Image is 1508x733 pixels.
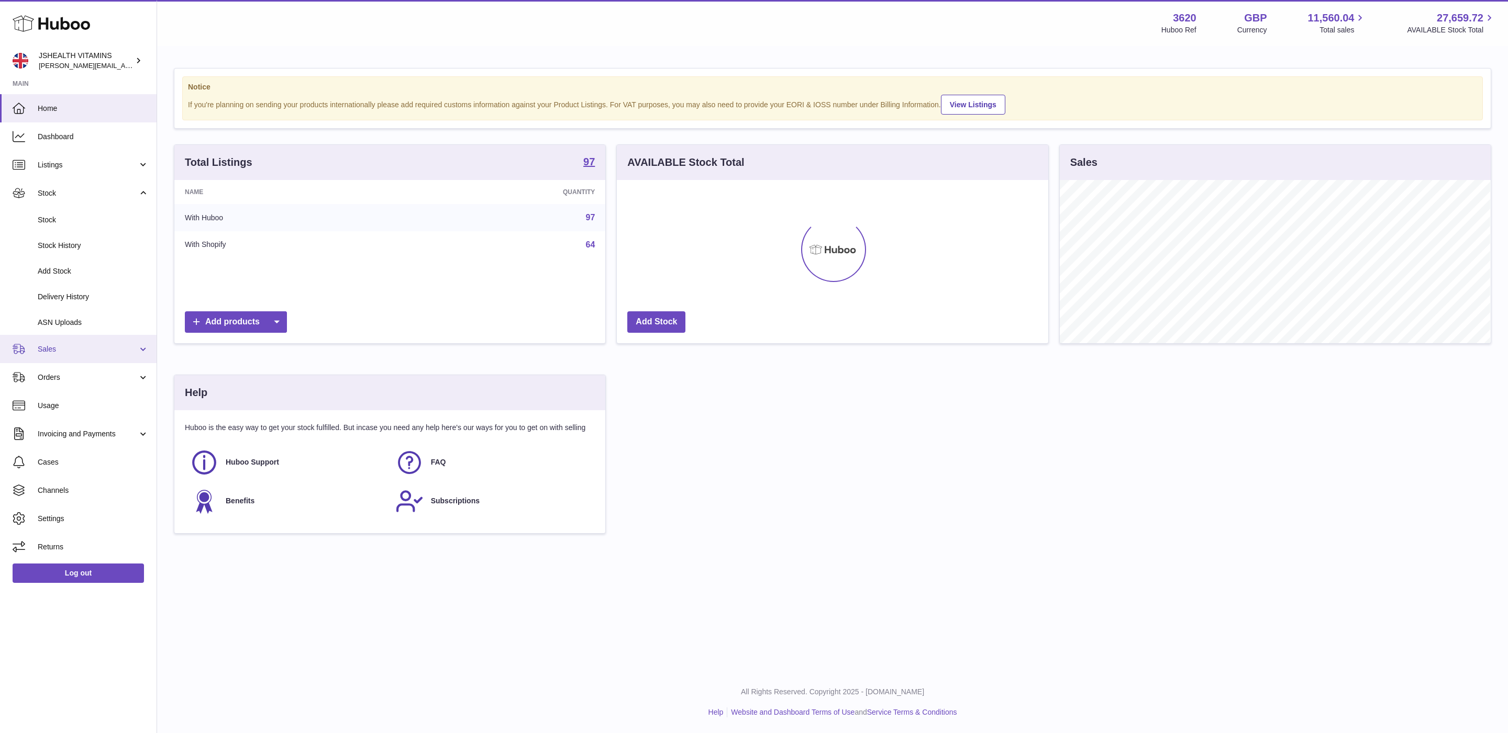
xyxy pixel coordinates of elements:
[38,373,138,382] span: Orders
[38,514,149,524] span: Settings
[13,563,144,582] a: Log out
[38,429,138,439] span: Invoicing and Payments
[731,708,855,716] a: Website and Dashboard Terms of Use
[38,241,149,251] span: Stock History
[1173,11,1196,25] strong: 3620
[1161,25,1196,35] div: Huboo Ref
[586,213,595,222] a: 97
[586,240,595,249] a: 64
[38,266,149,276] span: Add Stock
[174,204,407,231] td: With Huboo
[1307,11,1366,35] a: 11,560.04 Total sales
[1407,11,1495,35] a: 27,659.72 AVAILABLE Stock Total
[39,51,133,71] div: JSHEALTH VITAMINS
[1307,11,1354,25] span: 11,560.04
[165,687,1500,697] p: All Rights Reserved. Copyright 2025 - [DOMAIN_NAME]
[185,155,252,170] h3: Total Listings
[407,180,605,204] th: Quantity
[627,155,744,170] h3: AVAILABLE Stock Total
[13,53,28,69] img: francesca@jshealthvitamins.com
[38,401,149,411] span: Usage
[185,311,287,333] a: Add products
[174,231,407,258] td: With Shopify
[38,104,149,114] span: Home
[1070,155,1097,170] h3: Sales
[395,448,590,477] a: FAQ
[395,487,590,515] a: Subscriptions
[727,707,957,717] li: and
[185,386,207,400] h3: Help
[38,457,149,467] span: Cases
[188,93,1477,115] div: If you're planning on sending your products internationally please add required customs informati...
[38,215,149,225] span: Stock
[38,188,138,198] span: Stock
[431,457,446,467] span: FAQ
[188,82,1477,92] strong: Notice
[38,160,138,170] span: Listings
[627,311,685,333] a: Add Stock
[38,486,149,495] span: Channels
[39,61,210,70] span: [PERSON_NAME][EMAIL_ADDRESS][DOMAIN_NAME]
[583,156,595,169] a: 97
[190,448,385,477] a: Huboo Support
[1237,25,1267,35] div: Currency
[1407,25,1495,35] span: AVAILABLE Stock Total
[1437,11,1483,25] span: 27,659.72
[38,132,149,142] span: Dashboard
[708,708,724,716] a: Help
[190,487,385,515] a: Benefits
[174,180,407,204] th: Name
[185,423,595,433] p: Huboo is the easy way to get your stock fulfilled. But incase you need any help here's our ways f...
[38,344,138,354] span: Sales
[1319,25,1366,35] span: Total sales
[38,292,149,302] span: Delivery History
[38,318,149,328] span: ASN Uploads
[431,496,480,506] span: Subscriptions
[583,156,595,167] strong: 97
[941,95,1005,115] a: View Listings
[38,542,149,552] span: Returns
[226,496,254,506] span: Benefits
[226,457,279,467] span: Huboo Support
[1244,11,1267,25] strong: GBP
[867,708,957,716] a: Service Terms & Conditions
